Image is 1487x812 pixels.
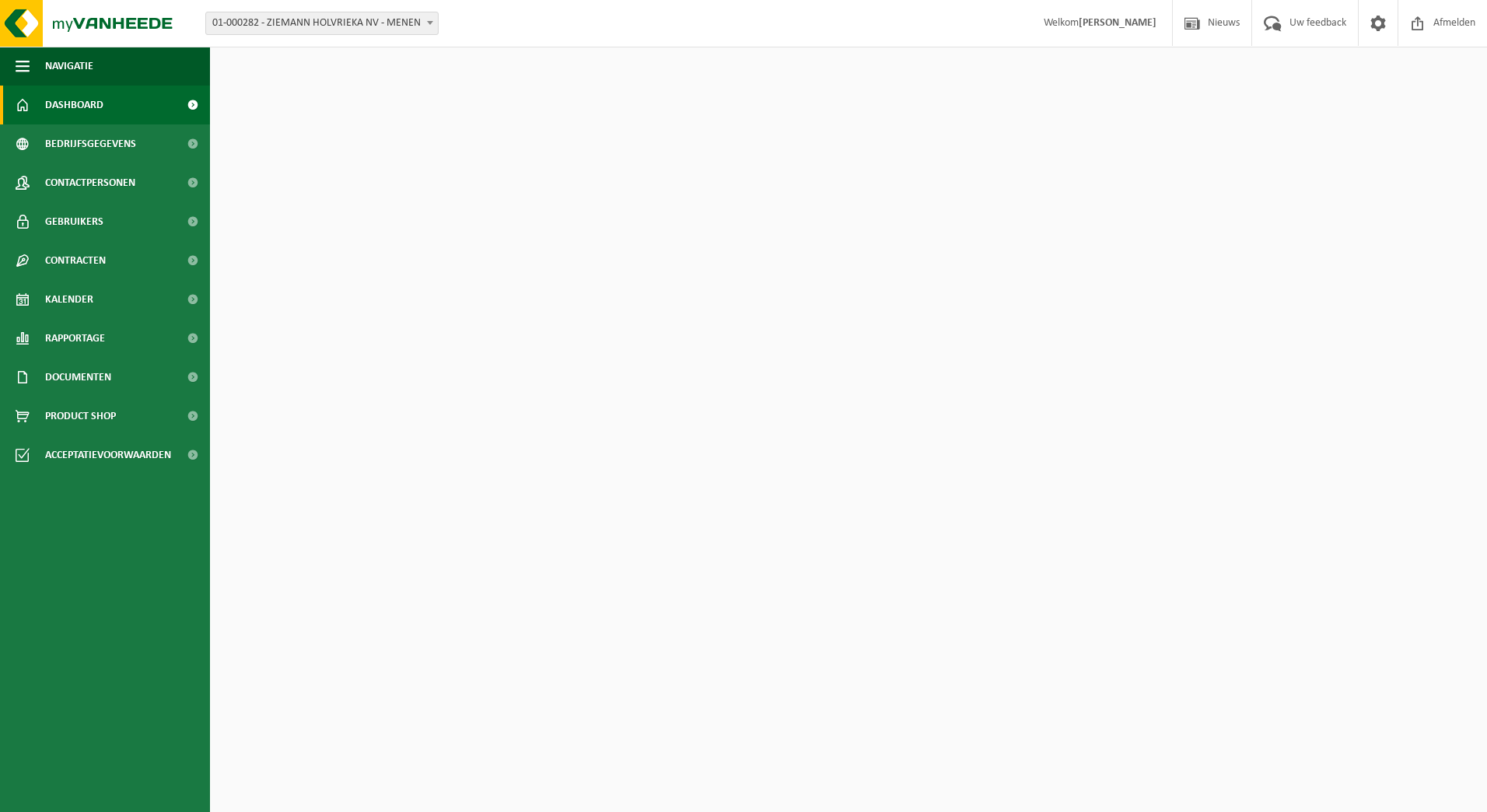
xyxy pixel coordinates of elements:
[205,12,439,35] span: 01-000282 - ZIEMANN HOLVRIEKA NV - MENEN
[45,280,93,319] span: Kalender
[45,47,93,86] span: Navigatie
[206,12,438,34] span: 01-000282 - ZIEMANN HOLVRIEKA NV - MENEN
[1079,17,1156,29] strong: [PERSON_NAME]
[45,202,103,241] span: Gebruikers
[45,163,135,202] span: Contactpersonen
[45,397,116,436] span: Product Shop
[45,436,171,474] span: Acceptatievoorwaarden
[45,319,105,358] span: Rapportage
[45,358,111,397] span: Documenten
[45,124,136,163] span: Bedrijfsgegevens
[45,241,106,280] span: Contracten
[45,86,103,124] span: Dashboard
